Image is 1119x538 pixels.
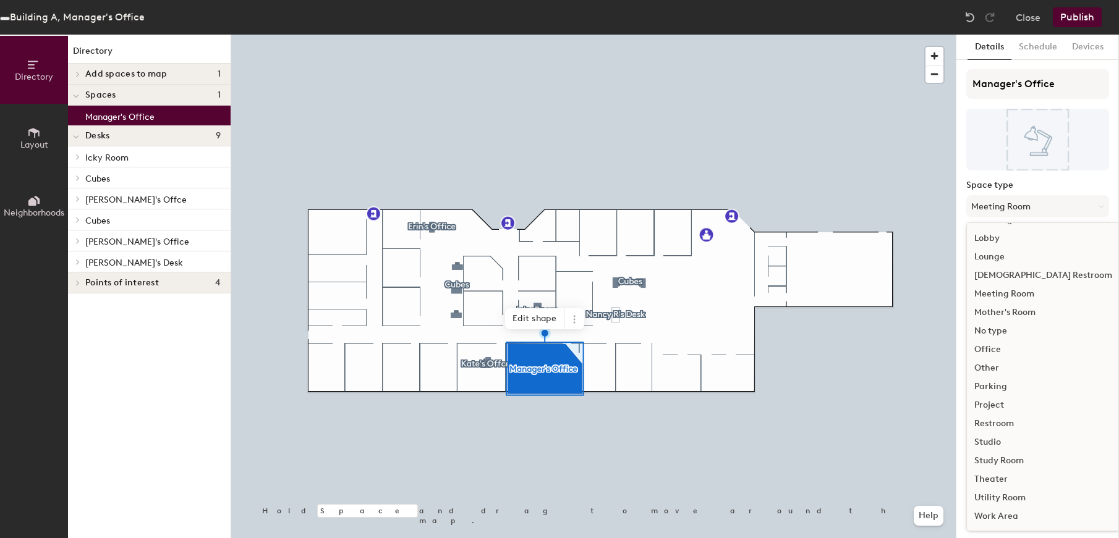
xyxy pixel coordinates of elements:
span: [PERSON_NAME]'s Offce [85,195,187,205]
span: 1 [218,90,221,100]
span: Directory [15,72,53,82]
button: Details [968,35,1011,60]
p: Manager's Office [85,108,155,122]
span: 9 [216,131,221,141]
button: Publish [1053,7,1102,27]
span: Cubes [85,216,110,226]
span: Spaces [85,90,116,100]
span: Cubes [85,174,110,184]
span: Icky Room [85,153,129,163]
span: Add spaces to map [85,69,168,79]
span: Neighborhoods [4,208,64,218]
span: Layout [20,140,48,150]
div: Building A, Manager's Office [10,9,145,25]
button: Devices [1065,35,1111,60]
img: Redo [984,11,996,23]
button: Help [914,506,943,526]
img: The space named Manager's Office [966,109,1109,170]
span: 1 [218,69,221,79]
span: Edit shape [505,308,564,329]
button: Schedule [1011,35,1065,60]
label: Space type [966,180,1109,190]
button: Meeting Room [966,195,1109,217]
img: Undo [964,11,976,23]
span: [PERSON_NAME]'s Office [85,237,189,247]
span: 4 [215,278,221,288]
span: [PERSON_NAME]'s Desk [85,258,183,268]
h1: Directory [68,44,231,64]
span: Points of interest [85,278,159,288]
span: Desks [85,131,109,141]
button: Close [1016,7,1040,27]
